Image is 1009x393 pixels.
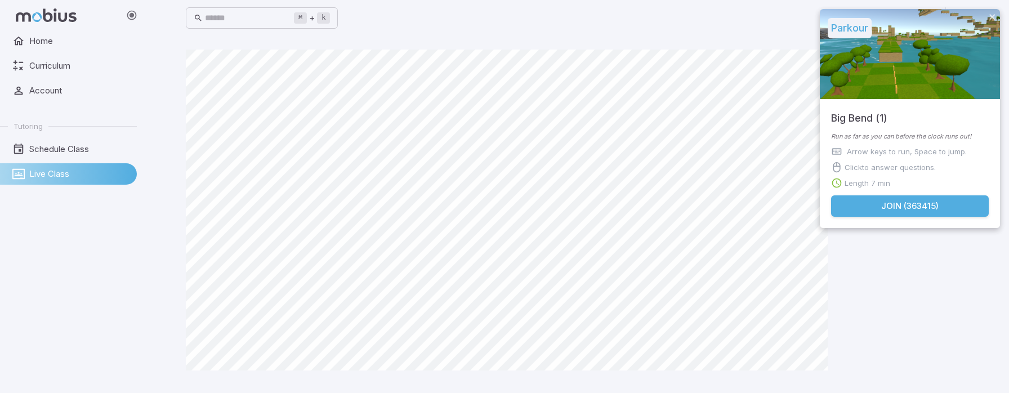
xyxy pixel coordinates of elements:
div: Join Activity [820,9,1000,228]
span: Account [29,84,129,97]
span: Schedule Class [29,143,129,155]
span: Tutoring [14,121,43,131]
p: Arrow keys to run, Space to jump. [847,146,967,157]
button: Report an Issue [900,7,922,29]
p: Length 7 min [845,177,890,189]
button: close [989,12,997,23]
span: Home [29,35,129,47]
button: Start Drawing on Questions [922,7,943,29]
h5: Big Bend (1) [831,99,887,126]
span: Curriculum [29,60,129,72]
div: + [294,11,330,25]
p: Click to answer questions. [845,162,936,173]
h5: Parkour [828,18,872,38]
kbd: ⌘ [294,12,307,24]
button: Join (363415) [831,195,989,217]
kbd: k [317,12,330,24]
p: Run as far as you can before the clock runs out! [831,132,989,141]
button: Fullscreen Game [879,7,900,29]
span: Live Class [29,168,129,180]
